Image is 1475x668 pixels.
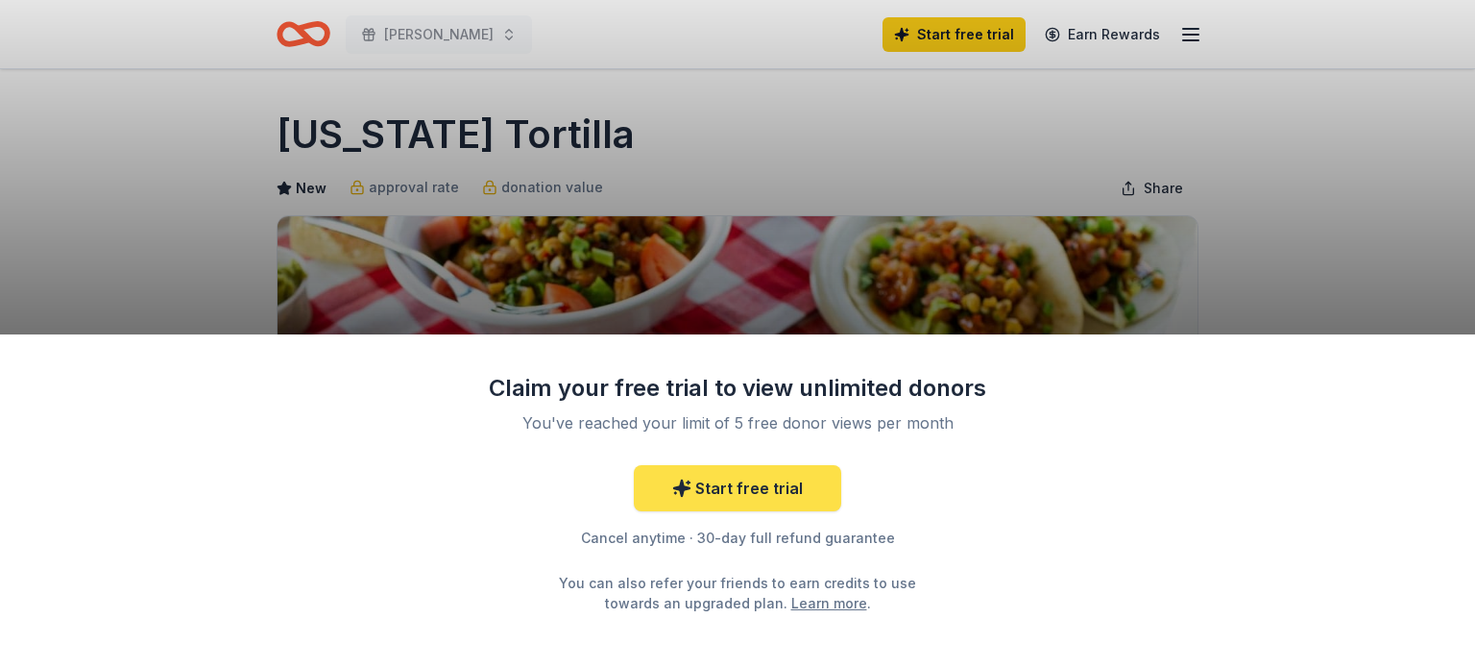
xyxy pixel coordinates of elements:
div: Claim your free trial to view unlimited donors [488,373,987,404]
a: Start free trial [634,465,841,511]
div: You can also refer your friends to earn credits to use towards an upgraded plan. . [542,573,933,613]
div: Cancel anytime · 30-day full refund guarantee [488,527,987,550]
div: You've reached your limit of 5 free donor views per month [511,411,964,434]
a: Learn more [791,593,867,613]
